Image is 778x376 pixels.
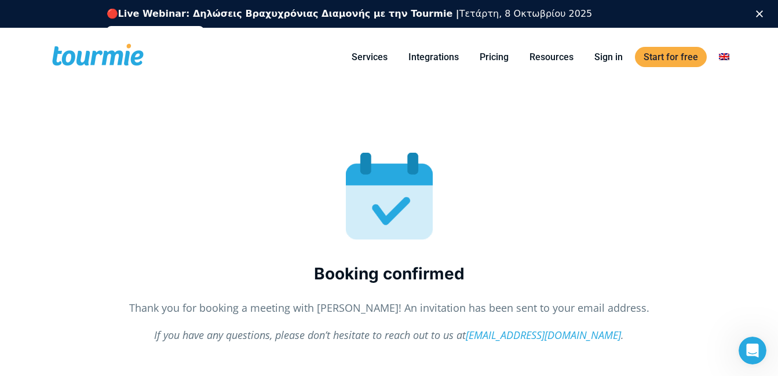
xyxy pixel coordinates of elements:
[710,50,738,64] a: Switch to
[107,26,204,40] a: Εγγραφείτε δωρεάν
[471,50,517,64] a: Pricing
[521,50,582,64] a: Resources
[343,50,396,64] a: Services
[154,328,624,342] em: If you have any questions, please don’t hesitate to reach out to us at .
[118,8,459,19] b: Live Webinar: Δηλώσεις Βραχυχρόνιας Διαμονής με την Tourmie |
[739,337,766,364] iframe: Intercom live chat
[466,328,621,342] a: [EMAIL_ADDRESS][DOMAIN_NAME]
[586,50,631,64] a: Sign in
[635,47,707,67] a: Start for free
[756,10,768,17] div: Κλείσιμο
[400,50,467,64] a: Integrations
[107,8,593,20] div: 🔴 Τετάρτη, 8 Οκτωβρίου 2025
[50,263,728,285] h3: Booking confirmed
[50,300,728,316] p: Thank you for booking a meeting with [PERSON_NAME]! An invitation has been sent to your email add...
